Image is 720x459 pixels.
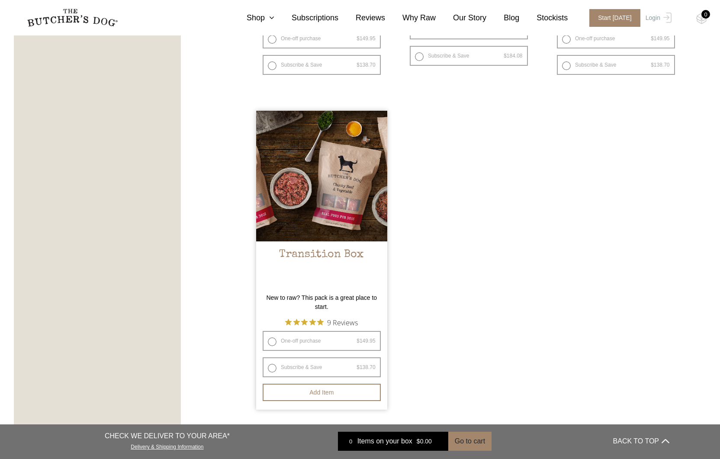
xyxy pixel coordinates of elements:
[357,364,360,370] span: $
[651,35,669,42] bdi: 149.95
[256,111,387,289] a: Transition Box
[256,293,387,311] p: New to raw? This pack is a great place to start.
[651,35,654,42] span: $
[263,384,381,401] button: Add item
[651,62,654,68] span: $
[385,12,436,24] a: Why Raw
[357,436,412,446] span: Items on your box
[557,29,675,48] label: One-off purchase
[256,248,387,289] h2: Transition Box
[557,55,675,75] label: Subscribe & Save
[357,338,375,344] bdi: 149.95
[696,13,707,24] img: TBD_Cart-Empty.png
[701,10,710,19] div: 0
[263,29,381,48] label: One-off purchase
[613,431,669,452] button: BACK TO TOP
[274,12,338,24] a: Subscriptions
[504,53,522,59] bdi: 184.08
[285,316,358,329] button: Rated 5 out of 5 stars from 9 reviews. Jump to reviews.
[448,432,492,451] button: Go to cart
[357,35,375,42] bdi: 149.95
[131,442,203,450] a: Delivery & Shipping Information
[417,438,432,445] bdi: 0.00
[436,12,486,24] a: Our Story
[643,9,672,27] a: Login
[651,62,669,68] bdi: 138.70
[338,12,385,24] a: Reviews
[357,338,360,344] span: $
[357,364,375,370] bdi: 138.70
[263,331,381,351] label: One-off purchase
[410,46,528,66] label: Subscribe & Save
[357,35,360,42] span: $
[338,432,448,451] a: 0 Items on your box $0.00
[229,12,274,24] a: Shop
[504,53,507,59] span: $
[357,62,360,68] span: $
[263,357,381,377] label: Subscribe & Save
[263,55,381,75] label: Subscribe & Save
[519,12,568,24] a: Stockists
[105,431,230,441] p: CHECK WE DELIVER TO YOUR AREA*
[344,437,357,446] div: 0
[327,316,358,329] span: 9 Reviews
[581,9,643,27] a: Start [DATE]
[589,9,640,27] span: Start [DATE]
[417,438,420,445] span: $
[357,62,375,68] bdi: 138.70
[486,12,519,24] a: Blog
